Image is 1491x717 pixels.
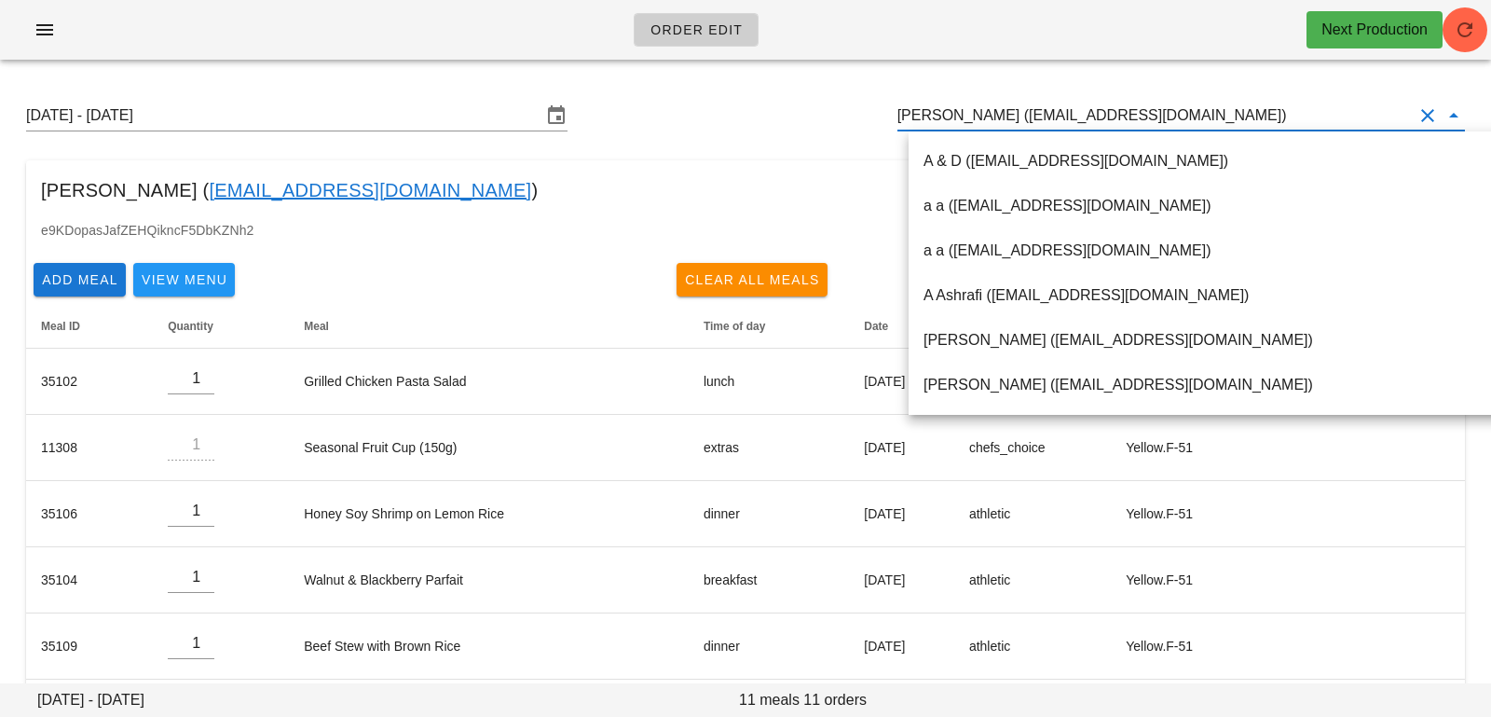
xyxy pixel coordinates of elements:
[1416,104,1439,127] button: Clear Customer
[1111,415,1254,481] td: Yellow.F-51
[26,415,153,481] td: 11308
[684,272,820,287] span: Clear All Meals
[634,13,759,47] a: Order Edit
[849,547,954,614] td: [DATE]
[26,349,153,415] td: 35102
[954,547,1111,614] td: athletic
[289,547,689,614] td: Walnut & Blackberry Parfait
[689,304,849,349] th: Time of day: Not sorted. Activate to sort ascending.
[1111,614,1254,680] td: Yellow.F-51
[650,22,743,37] span: Order Edit
[1111,481,1254,547] td: Yellow.F-51
[689,614,849,680] td: dinner
[141,272,227,287] span: View Menu
[704,320,765,333] span: Time of day
[289,304,689,349] th: Meal: Not sorted. Activate to sort ascending.
[133,263,235,296] button: View Menu
[689,481,849,547] td: dinner
[954,614,1111,680] td: athletic
[849,349,954,415] td: [DATE]
[41,272,118,287] span: Add Meal
[289,415,689,481] td: Seasonal Fruit Cup (150g)
[153,304,289,349] th: Quantity: Not sorted. Activate to sort ascending.
[849,304,954,349] th: Date: Not sorted. Activate to sort ascending.
[864,320,888,333] span: Date
[954,415,1111,481] td: chefs_choice
[34,263,126,296] button: Add Meal
[289,481,689,547] td: Honey Soy Shrimp on Lemon Rice
[1111,547,1254,614] td: Yellow.F-51
[689,547,849,614] td: breakfast
[849,481,954,547] td: [DATE]
[26,160,1465,220] div: [PERSON_NAME] ( ) athletic ( athletic )
[689,349,849,415] td: lunch
[26,614,153,680] td: 35109
[849,614,954,680] td: [DATE]
[289,349,689,415] td: Grilled Chicken Pasta Salad
[954,481,1111,547] td: athletic
[677,263,828,296] button: Clear All Meals
[689,415,849,481] td: extras
[168,320,213,333] span: Quantity
[209,175,531,205] a: [EMAIL_ADDRESS][DOMAIN_NAME]
[41,320,80,333] span: Meal ID
[304,320,329,333] span: Meal
[26,547,153,614] td: 35104
[1321,19,1428,41] div: Next Production
[849,415,954,481] td: [DATE]
[26,220,1465,255] div: e9KDopasJafZEHQikncF5DbKZNh2
[26,481,153,547] td: 35106
[26,304,153,349] th: Meal ID: Not sorted. Activate to sort ascending.
[289,614,689,680] td: Beef Stew with Brown Rice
